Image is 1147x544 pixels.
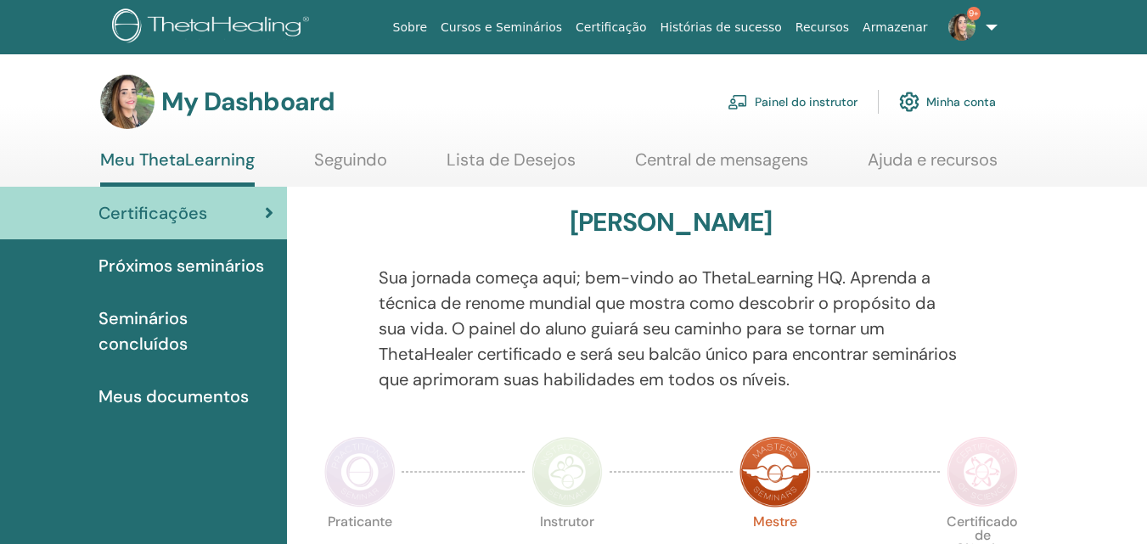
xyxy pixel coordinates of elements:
a: Lista de Desejos [447,149,576,182]
img: chalkboard-teacher.svg [728,94,748,109]
p: Sua jornada começa aqui; bem-vindo ao ThetaLearning HQ. Aprenda a técnica de renome mundial que m... [379,265,964,392]
a: Seguindo [314,149,387,182]
a: Armazenar [856,12,934,43]
a: Cursos e Seminários [434,12,569,43]
span: Próximos seminários [98,253,264,278]
a: Painel do instrutor [728,83,857,121]
a: Certificação [569,12,653,43]
a: Meu ThetaLearning [100,149,255,187]
span: 9+ [967,7,981,20]
a: Ajuda e recursos [868,149,998,182]
span: Seminários concluídos [98,306,273,356]
img: Certificate of Science [947,436,1018,508]
a: Minha conta [899,83,996,121]
h3: My Dashboard [161,87,335,117]
img: default.jpg [948,14,976,41]
a: Central de mensagens [635,149,808,182]
img: Practitioner [324,436,396,508]
img: cog.svg [899,87,919,116]
span: Meus documentos [98,384,249,409]
img: Instructor [531,436,603,508]
a: Sobre [386,12,434,43]
img: default.jpg [100,75,155,129]
img: Master [739,436,811,508]
h3: [PERSON_NAME] [570,207,773,238]
a: Recursos [789,12,856,43]
span: Certificações [98,200,207,226]
a: Histórias de sucesso [654,12,789,43]
img: logo.png [112,8,315,47]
